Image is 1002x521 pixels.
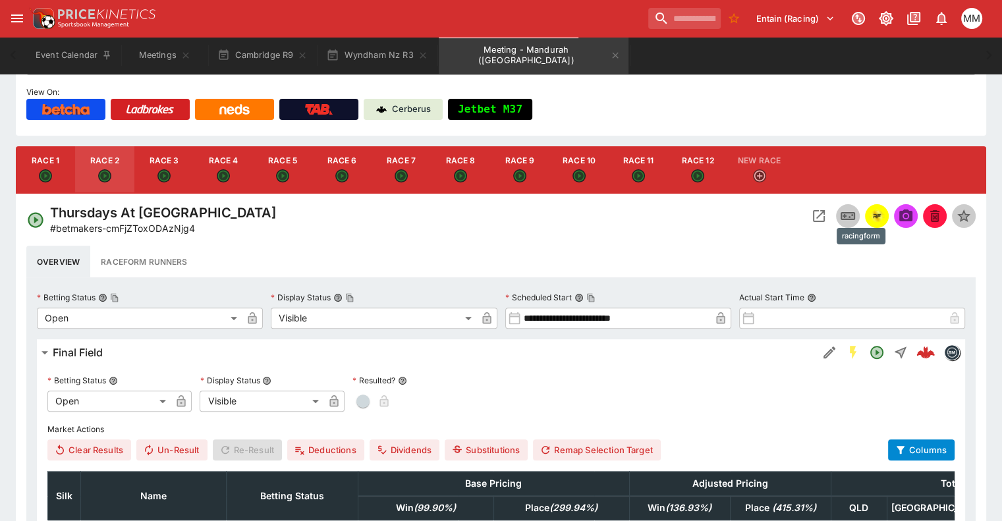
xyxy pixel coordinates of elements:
em: ( 299.94 %) [549,502,598,513]
button: Meeting - Mandurah (AUS) [439,37,628,74]
p: Betting Status [47,375,106,386]
svg: Open [26,211,45,229]
span: View On: [26,87,59,97]
div: 2672d956-422a-46c0-8052-199164d2f022 [916,343,935,362]
svg: Open [691,169,704,182]
div: Visible [271,308,476,329]
button: Event Calendar [28,37,120,74]
button: Resulted? [398,376,407,385]
span: Send Snapshot [894,204,918,228]
p: Betting Status [37,292,96,303]
button: New Race [727,146,791,194]
svg: Open [632,169,645,182]
svg: Open [276,169,289,182]
button: Actual Start Time [807,293,816,302]
th: Adjusted Pricing [629,472,831,496]
img: Betcha [42,104,90,115]
th: [GEOGRAPHIC_DATA] [887,496,989,520]
svg: Open [869,344,885,360]
svg: Open [39,169,52,182]
button: Meetings [123,37,207,74]
th: Name [81,472,227,520]
h6: Final Field [53,346,103,360]
button: open drawer [5,7,29,30]
button: Copy To Clipboard [110,293,119,302]
div: Open [37,308,242,329]
img: PriceKinetics Logo [29,5,55,32]
svg: Open [395,169,408,182]
input: search [648,8,721,29]
button: Betting Status [109,376,118,385]
button: Final Field [37,339,818,366]
em: ( 136.93 %) [665,502,711,513]
button: No Bookmarks [723,8,744,29]
button: Substitutions [445,439,528,460]
img: TabNZ [305,104,333,115]
button: Raceform Runners [90,246,198,277]
button: Edit Detail [818,341,841,364]
p: Scheduled Start [505,292,572,303]
img: logo-cerberus--red.svg [916,343,935,362]
th: Win [358,496,493,520]
button: Race 9 [490,146,549,194]
button: Inplay [836,204,860,228]
a: Cerberus [364,99,443,120]
th: Base Pricing [358,472,629,496]
svg: Open [98,169,111,182]
img: Neds [219,104,249,115]
button: Dividends [370,439,439,460]
div: betmakers [944,344,960,360]
span: Mark an event as closed and abandoned. [923,208,947,221]
button: Race 12 [668,146,727,194]
button: Straight [889,341,912,364]
button: Set Featured Event [952,204,976,228]
button: Columns [888,439,955,460]
button: racingform [865,204,889,228]
button: Betting StatusCopy To Clipboard [98,293,107,302]
button: Race 3 [134,146,194,194]
div: Visible [200,391,323,412]
img: Ladbrokes [126,104,174,115]
button: Jetbet M37 [448,99,532,120]
em: ( 99.90 %) [414,502,456,513]
button: Display Status [262,376,271,385]
p: Resulted? [352,375,395,386]
svg: Open [157,169,171,182]
button: Copy To Clipboard [586,293,596,302]
svg: Open [335,169,348,182]
button: Wyndham Nz R3 [318,37,435,74]
button: Race 5 [253,146,312,194]
th: Win [629,496,730,520]
button: Race 10 [549,146,609,194]
th: QLD [831,496,887,520]
div: Open [47,391,171,412]
button: Race 6 [312,146,372,194]
button: Documentation [902,7,926,30]
div: racingform [869,208,885,224]
th: Place [493,496,629,520]
button: Open Event [807,204,831,228]
img: racingform.png [869,209,885,223]
em: ( 415.31 %) [772,502,816,513]
p: Actual Start Time [739,292,804,303]
img: Cerberus [376,104,387,115]
th: Betting Status [227,472,358,520]
button: Overview [26,246,90,277]
th: Silk [48,472,81,520]
button: Remap Selection Target [533,439,661,460]
button: Notifications [930,7,953,30]
th: Place [730,496,831,520]
a: 2672d956-422a-46c0-8052-199164d2f022 [912,339,939,366]
div: basic tabs example [26,246,976,277]
div: Michela Marris [961,8,982,29]
button: Connected to PK [847,7,870,30]
button: Display StatusCopy To Clipboard [333,293,343,302]
svg: Open [513,169,526,182]
button: Michela Marris [957,4,986,33]
button: Race 1 [16,146,75,194]
img: betmakers [945,345,959,360]
button: Copy To Clipboard [345,293,354,302]
button: Race 7 [372,146,431,194]
button: SGM Enabled [841,341,865,364]
button: Race 4 [194,146,253,194]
